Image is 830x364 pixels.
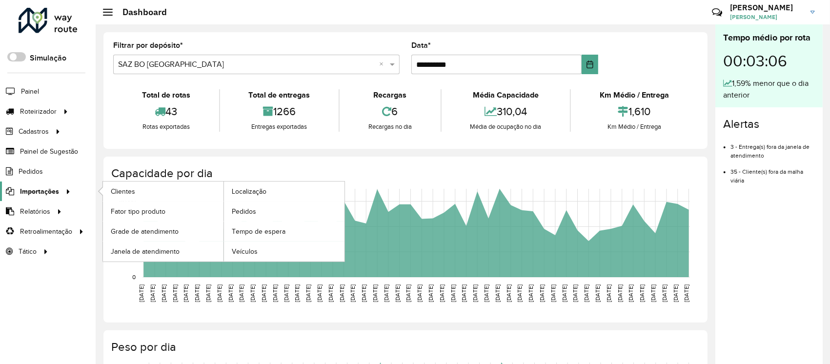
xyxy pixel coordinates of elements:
[111,340,698,354] h4: Peso por dia
[138,284,144,302] text: [DATE]
[113,7,167,18] h2: Dashboard
[232,186,266,197] span: Localização
[232,246,258,257] span: Veículos
[21,86,39,97] span: Painel
[223,89,337,101] div: Total de entregas
[224,202,344,221] a: Pedidos
[450,284,456,302] text: [DATE]
[730,160,815,185] li: 35 - Cliente(s) fora da malha viária
[361,284,367,302] text: [DATE]
[594,284,601,302] text: [DATE]
[149,284,156,302] text: [DATE]
[223,122,337,132] div: Entregas exportadas
[239,284,245,302] text: [DATE]
[383,284,389,302] text: [DATE]
[506,284,512,302] text: [DATE]
[19,246,37,257] span: Tático
[30,52,66,64] label: Simulação
[411,40,431,51] label: Data
[20,106,57,117] span: Roteirizador
[305,284,311,302] text: [DATE]
[261,284,267,302] text: [DATE]
[483,284,489,302] text: [DATE]
[730,3,803,12] h3: [PERSON_NAME]
[723,117,815,131] h4: Alertas
[223,101,337,122] div: 1266
[572,284,579,302] text: [DATE]
[20,226,72,237] span: Retroalimentação
[472,284,478,302] text: [DATE]
[227,284,234,302] text: [DATE]
[132,274,136,280] text: 0
[224,222,344,241] a: Tempo de espera
[639,284,646,302] text: [DATE]
[103,242,223,261] a: Janela de atendimento
[111,226,179,237] span: Grade de atendimento
[20,206,50,217] span: Relatórios
[573,101,695,122] div: 1,610
[684,284,690,302] text: [DATE]
[517,284,523,302] text: [DATE]
[342,89,438,101] div: Recargas
[316,284,323,302] text: [DATE]
[672,284,679,302] text: [DATE]
[561,284,567,302] text: [DATE]
[19,126,49,137] span: Cadastros
[494,284,501,302] text: [DATE]
[539,284,545,302] text: [DATE]
[723,78,815,101] div: 1,59% menor que o dia anterior
[339,284,345,302] text: [DATE]
[111,166,698,181] h4: Capacidade por dia
[20,186,59,197] span: Importações
[19,166,43,177] span: Pedidos
[606,284,612,302] text: [DATE]
[205,284,211,302] text: [DATE]
[723,31,815,44] div: Tempo médio por rota
[582,55,598,74] button: Choose Date
[111,246,180,257] span: Janela de atendimento
[730,13,803,21] span: [PERSON_NAME]
[232,206,256,217] span: Pedidos
[342,122,438,132] div: Recargas no dia
[650,284,656,302] text: [DATE]
[161,284,167,302] text: [DATE]
[283,284,289,302] text: [DATE]
[224,242,344,261] a: Veículos
[224,182,344,201] a: Localização
[111,206,165,217] span: Fator tipo produto
[272,284,278,302] text: [DATE]
[113,40,183,51] label: Filtrar por depósito
[405,284,412,302] text: [DATE]
[573,89,695,101] div: Km Médio / Entrega
[723,44,815,78] div: 00:03:06
[183,284,189,302] text: [DATE]
[342,101,438,122] div: 6
[216,284,223,302] text: [DATE]
[628,284,634,302] text: [DATE]
[103,202,223,221] a: Fator tipo produto
[461,284,467,302] text: [DATE]
[573,122,695,132] div: Km Médio / Entrega
[550,284,556,302] text: [DATE]
[20,146,78,157] span: Painel de Sugestão
[194,284,200,302] text: [DATE]
[416,284,423,302] text: [DATE]
[232,226,285,237] span: Tempo de espera
[427,284,434,302] text: [DATE]
[103,222,223,241] a: Grade de atendimento
[394,284,401,302] text: [DATE]
[379,59,387,70] span: Clear all
[527,284,534,302] text: [DATE]
[617,284,623,302] text: [DATE]
[249,284,256,302] text: [DATE]
[172,284,178,302] text: [DATE]
[372,284,378,302] text: [DATE]
[116,101,217,122] div: 43
[327,284,334,302] text: [DATE]
[116,122,217,132] div: Rotas exportadas
[730,135,815,160] li: 3 - Entrega(s) fora da janela de atendimento
[707,2,728,23] a: Contato Rápido
[350,284,356,302] text: [DATE]
[116,89,217,101] div: Total de rotas
[444,89,568,101] div: Média Capacidade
